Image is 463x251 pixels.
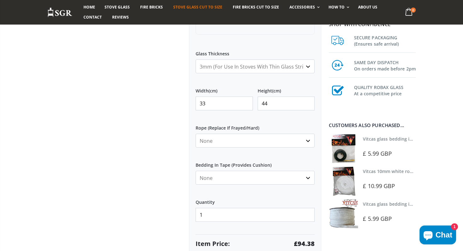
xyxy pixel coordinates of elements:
[196,157,315,168] label: Bedding In Tape (Provides Cushion)
[196,46,315,57] label: Glass Thickness
[353,2,382,12] a: About us
[196,194,315,205] label: Quantity
[354,83,416,97] h3: QUALITY ROBAX GLASS At a competitive price
[169,2,227,12] a: Stove Glass Cut To Size
[272,88,281,94] span: (cm)
[107,12,134,22] a: Reviews
[83,14,102,20] span: Contact
[354,33,416,47] h3: SECURE PACKAGING (Ensures safe arrival)
[329,4,345,10] span: How To
[83,4,95,10] span: Home
[358,4,377,10] span: About us
[140,4,163,10] span: Fire Bricks
[258,83,315,94] label: Height
[411,8,416,13] span: 0
[135,2,168,12] a: Fire Bricks
[329,134,358,163] img: Vitcas stove glass bedding in tape
[209,88,217,94] span: (cm)
[329,123,416,128] div: Customers also purchased...
[233,4,279,10] span: Fire Bricks Cut To Size
[196,120,315,131] label: Rope (Replace If Frayed/Hard)
[329,199,358,228] img: Vitcas stove glass bedding in tape
[79,2,100,12] a: Home
[285,2,323,12] a: Accessories
[363,215,392,222] span: £ 5.99 GBP
[289,4,315,10] span: Accessories
[173,4,222,10] span: Stove Glass Cut To Size
[403,6,416,19] a: 0
[196,83,253,94] label: Width
[354,58,416,72] h3: SAME DAY DISPATCH On orders made before 2pm
[294,239,315,248] strong: £94.38
[363,182,395,190] span: £ 10.99 GBP
[79,12,106,22] a: Contact
[324,2,352,12] a: How To
[196,239,230,248] span: Item Price:
[329,166,358,196] img: Vitcas white rope, glue and gloves kit 10mm
[112,14,129,20] span: Reviews
[363,150,392,157] span: £ 5.99 GBP
[100,2,134,12] a: Stove Glass
[418,226,458,246] inbox-online-store-chat: Shopify online store chat
[105,4,130,10] span: Stove Glass
[228,2,284,12] a: Fire Bricks Cut To Size
[47,7,72,18] img: Stove Glass Replacement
